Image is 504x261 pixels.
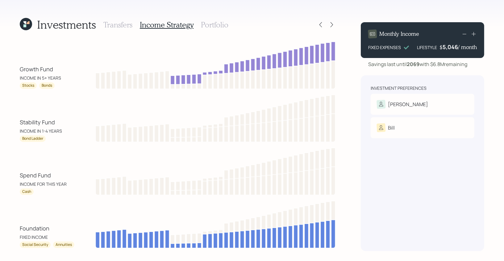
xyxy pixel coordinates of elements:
div: Bonds [42,83,52,88]
div: Stability Fund [20,118,55,126]
div: Investment Preferences [371,85,427,91]
div: Spend Fund [20,171,51,180]
div: Growth Fund [20,65,53,73]
div: Cash [22,189,31,194]
div: FIXED EXPENSES [368,44,401,51]
div: INCOME FOR THIS YEAR [20,181,67,187]
div: INCOME IN 5+ YEARS [20,75,61,81]
div: Social Security [22,242,48,247]
div: Bill [388,124,395,131]
div: [PERSON_NAME] [388,101,428,108]
h3: Income Strategy [140,20,194,29]
h1: Investments [37,18,96,31]
div: LIFESTYLE [417,44,437,51]
div: Savings last until with $6.8M remaining [368,60,467,68]
h4: Monthly Income [379,31,419,37]
h3: Transfers [103,20,132,29]
h4: $ [439,44,443,51]
div: Annuities [56,242,72,247]
h3: Portfolio [201,20,228,29]
div: 5,046 [443,43,458,51]
div: Bond Ladder [22,136,43,141]
div: Foundation [20,224,49,233]
b: 2069 [407,61,419,68]
h4: / month [458,44,477,51]
div: Stocks [22,83,34,88]
div: INCOME IN 1-4 YEARS [20,128,62,134]
div: FIXED INCOME [20,234,48,240]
